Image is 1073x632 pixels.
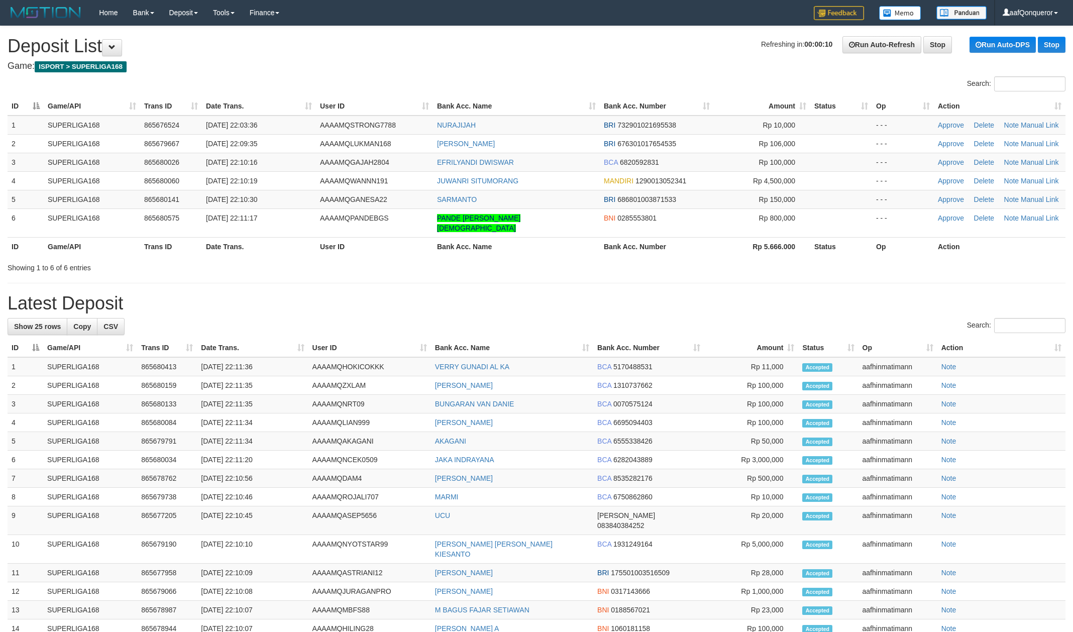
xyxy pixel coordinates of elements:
td: AAAAMQASEP5656 [308,506,431,535]
td: - - - [872,116,934,135]
td: SUPERLIGA168 [44,171,140,190]
span: [DATE] 22:11:17 [206,214,257,222]
span: Rp 10,000 [763,121,795,129]
span: Accepted [802,569,832,578]
span: Accepted [802,382,832,390]
span: BRI [604,140,615,148]
td: SUPERLIGA168 [43,469,137,488]
td: [DATE] 22:11:34 [197,432,308,451]
td: AAAAMQNCEK0509 [308,451,431,469]
a: Manual Link [1021,158,1059,166]
a: JUWANRI SITUMORANG [437,177,518,185]
td: 865677205 [137,506,197,535]
td: aafhinmatimann [859,357,937,376]
th: Op: activate to sort column ascending [859,339,937,357]
td: Rp 500,000 [704,469,798,488]
th: ID: activate to sort column descending [8,97,44,116]
td: 6 [8,208,44,237]
h4: Game: [8,61,1065,71]
td: SUPERLIGA168 [43,564,137,582]
a: Note [1004,158,1019,166]
a: [PERSON_NAME] [435,569,493,577]
td: Rp 100,000 [704,395,798,413]
a: SARMANTO [437,195,477,203]
td: aafhinmatimann [859,413,937,432]
td: [DATE] 22:10:08 [197,582,308,601]
a: Manual Link [1021,195,1059,203]
span: BCA [597,418,611,427]
th: Action: activate to sort column ascending [934,97,1065,116]
a: Delete [974,140,994,148]
a: BUNGARAN VAN DANIE [435,400,514,408]
td: 9 [8,506,43,535]
span: BCA [597,363,611,371]
span: AAAAMQGAJAH2804 [320,158,389,166]
td: SUPERLIGA168 [43,357,137,376]
td: - - - [872,208,934,237]
td: [DATE] 22:11:35 [197,395,308,413]
th: Action [934,237,1065,256]
td: aafhinmatimann [859,582,937,601]
span: Copy 0317143666 to clipboard [611,587,650,595]
a: [PERSON_NAME] [435,587,493,595]
td: AAAAMQDAM4 [308,469,431,488]
a: Note [1004,121,1019,129]
a: [PERSON_NAME] [435,381,493,389]
a: Approve [938,158,964,166]
th: Op [872,237,934,256]
span: [DATE] 22:10:16 [206,158,257,166]
span: AAAAMQSTRONG7788 [320,121,396,129]
a: Note [941,400,956,408]
span: CSV [103,323,118,331]
td: - - - [872,190,934,208]
th: Bank Acc. Name [433,237,600,256]
img: panduan.png [936,6,987,20]
span: ISPORT > SUPERLIGA168 [35,61,127,72]
span: AAAAMQLUKMAN168 [320,140,391,148]
span: BCA [597,381,611,389]
th: Status: activate to sort column ascending [798,339,858,357]
span: Rp 100,000 [759,158,795,166]
span: Rp 150,000 [759,195,795,203]
span: Copy 6820592831 to clipboard [620,158,659,166]
a: JAKA INDRAYANA [435,456,494,464]
a: Note [941,540,956,548]
a: Manual Link [1021,140,1059,148]
a: [PERSON_NAME] [437,140,495,148]
td: AAAAMQMBFS88 [308,601,431,619]
td: AAAAMQASTRIANI12 [308,564,431,582]
td: Rp 10,000 [704,488,798,506]
a: Approve [938,140,964,148]
td: 865680084 [137,413,197,432]
td: - - - [872,153,934,171]
td: 4 [8,413,43,432]
th: Status [810,237,872,256]
a: Note [941,381,956,389]
span: Copy 0285553801 to clipboard [617,214,657,222]
span: Accepted [802,606,832,615]
span: Copy 0188567021 to clipboard [611,606,650,614]
a: [PERSON_NAME] [PERSON_NAME] KIESANTO [435,540,553,558]
span: Copy 676301017654535 to clipboard [617,140,676,148]
span: Copy 732901021695538 to clipboard [617,121,676,129]
a: Note [1004,177,1019,185]
span: Copy 5170488531 to clipboard [613,363,653,371]
a: Delete [974,121,994,129]
span: Accepted [802,419,832,428]
td: AAAAMQLIAN999 [308,413,431,432]
a: [PERSON_NAME] [435,474,493,482]
span: Accepted [802,456,832,465]
td: [DATE] 22:10:46 [197,488,308,506]
td: 865679738 [137,488,197,506]
th: Trans ID: activate to sort column ascending [137,339,197,357]
th: ID [8,237,44,256]
td: 2 [8,134,44,153]
td: [DATE] 22:11:36 [197,357,308,376]
td: Rp 23,000 [704,601,798,619]
span: [DATE] 22:03:36 [206,121,257,129]
a: AKAGANI [435,437,466,445]
span: BNI [604,214,615,222]
td: 10 [8,535,43,564]
input: Search: [994,318,1065,333]
td: 13 [8,601,43,619]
